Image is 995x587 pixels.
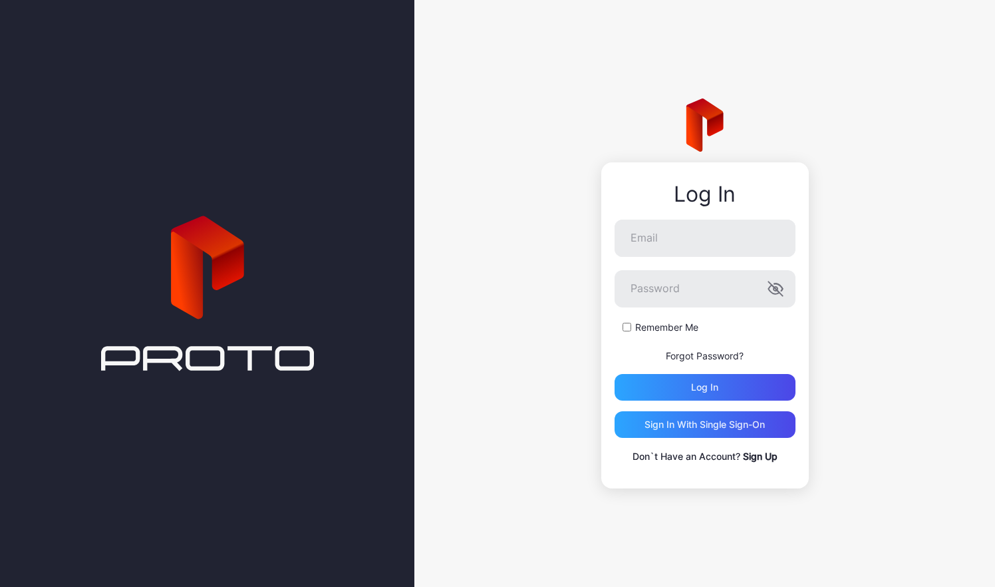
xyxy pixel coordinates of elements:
button: Password [768,281,783,297]
button: Log in [615,374,795,401]
div: Log In [615,182,795,206]
a: Forgot Password? [666,350,744,361]
button: Sign in With Single Sign-On [615,411,795,438]
input: Password [615,270,795,307]
div: Sign in With Single Sign-On [644,419,765,430]
input: Email [615,220,795,257]
div: Log in [691,382,718,393]
p: Don`t Have an Account? [615,449,795,465]
a: Sign Up [743,451,778,462]
label: Remember Me [635,321,698,334]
